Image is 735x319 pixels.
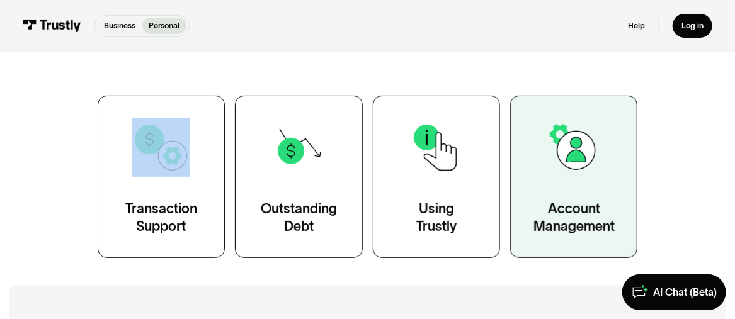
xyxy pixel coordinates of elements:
[104,20,135,32] p: Business
[235,96,362,259] a: OutstandingDebt
[628,21,645,31] a: Help
[23,20,81,32] img: Trustly Logo
[533,199,615,235] div: Account Management
[622,274,726,310] a: AI Chat (Beta)
[261,199,337,235] div: Outstanding Debt
[510,96,637,259] a: AccountManagement
[653,286,717,299] div: AI Chat (Beta)
[98,96,225,259] a: TransactionSupport
[373,96,500,259] a: UsingTrustly
[149,20,180,32] p: Personal
[142,18,186,34] a: Personal
[125,199,197,235] div: Transaction Support
[681,21,704,31] div: Log in
[673,14,713,38] a: Log in
[416,199,457,235] div: Using Trustly
[97,18,142,34] a: Business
